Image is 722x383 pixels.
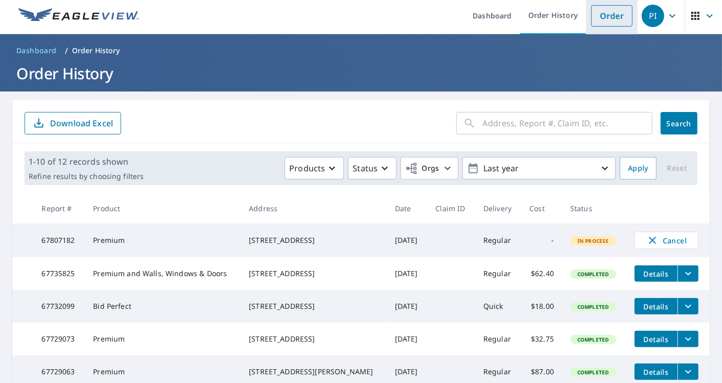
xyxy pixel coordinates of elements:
button: Status [348,157,397,179]
button: detailsBtn-67735825 [635,265,678,282]
p: Download Excel [50,118,113,129]
span: Details [641,367,671,377]
td: Regular [475,257,521,290]
p: Products [289,162,325,174]
th: Delivery [475,193,521,223]
span: Cancel [645,234,688,246]
div: [STREET_ADDRESS] [249,268,379,279]
span: Details [641,334,671,344]
th: Status [562,193,626,223]
h1: Order History [12,63,710,84]
td: [DATE] [387,223,428,257]
button: Orgs [401,157,458,179]
td: Bid Perfect [85,290,241,323]
span: Apply [628,162,648,175]
p: Last year [479,160,599,177]
span: Details [641,269,671,279]
td: Premium and Walls, Windows & Doors [85,257,241,290]
div: [STREET_ADDRESS] [249,334,379,344]
th: Cost [521,193,562,223]
td: $18.00 [521,290,562,323]
button: Apply [620,157,657,179]
th: Address [241,193,387,223]
td: 67729073 [33,323,85,355]
p: Status [353,162,378,174]
a: Dashboard [12,42,61,59]
button: detailsBtn-67732099 [635,298,678,314]
button: filesDropdownBtn-67735825 [678,265,698,282]
td: $62.40 [521,257,562,290]
td: Quick [475,290,521,323]
div: PI [642,5,664,27]
span: In Process [571,237,615,244]
button: Last year [462,157,616,179]
span: Completed [571,271,615,278]
td: $32.75 [521,323,562,355]
button: Download Excel [25,112,121,134]
td: 67735825 [33,257,85,290]
span: Completed [571,336,615,343]
button: filesDropdownBtn-67729063 [678,364,698,380]
span: Search [669,119,689,128]
img: EV Logo [18,8,139,24]
div: [STREET_ADDRESS][PERSON_NAME] [249,367,379,377]
p: Refine results by choosing filters [29,172,144,181]
a: Order [591,5,633,27]
td: - [521,223,562,257]
span: Completed [571,369,615,376]
p: Order History [72,46,120,56]
button: filesDropdownBtn-67729073 [678,331,698,347]
td: 67807182 [33,223,85,257]
td: Premium [85,223,241,257]
p: 1-10 of 12 records shown [29,155,144,168]
button: detailsBtn-67729063 [635,364,678,380]
div: [STREET_ADDRESS] [249,301,379,311]
th: Date [387,193,428,223]
input: Address, Report #, Claim ID, etc. [483,109,653,138]
span: Dashboard [16,46,57,56]
th: Claim ID [427,193,475,223]
td: Regular [475,323,521,355]
span: Completed [571,303,615,310]
span: Orgs [405,162,439,175]
button: Products [285,157,344,179]
td: [DATE] [387,323,428,355]
button: filesDropdownBtn-67732099 [678,298,698,314]
td: [DATE] [387,257,428,290]
th: Product [85,193,241,223]
td: [DATE] [387,290,428,323]
td: Premium [85,323,241,355]
button: Search [661,112,697,134]
button: detailsBtn-67729073 [635,331,678,347]
td: 67732099 [33,290,85,323]
span: Details [641,302,671,311]
li: / [65,44,68,57]
td: Regular [475,223,521,257]
th: Report # [33,193,85,223]
button: Cancel [635,232,698,249]
div: [STREET_ADDRESS] [249,235,379,245]
nav: breadcrumb [12,42,710,59]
